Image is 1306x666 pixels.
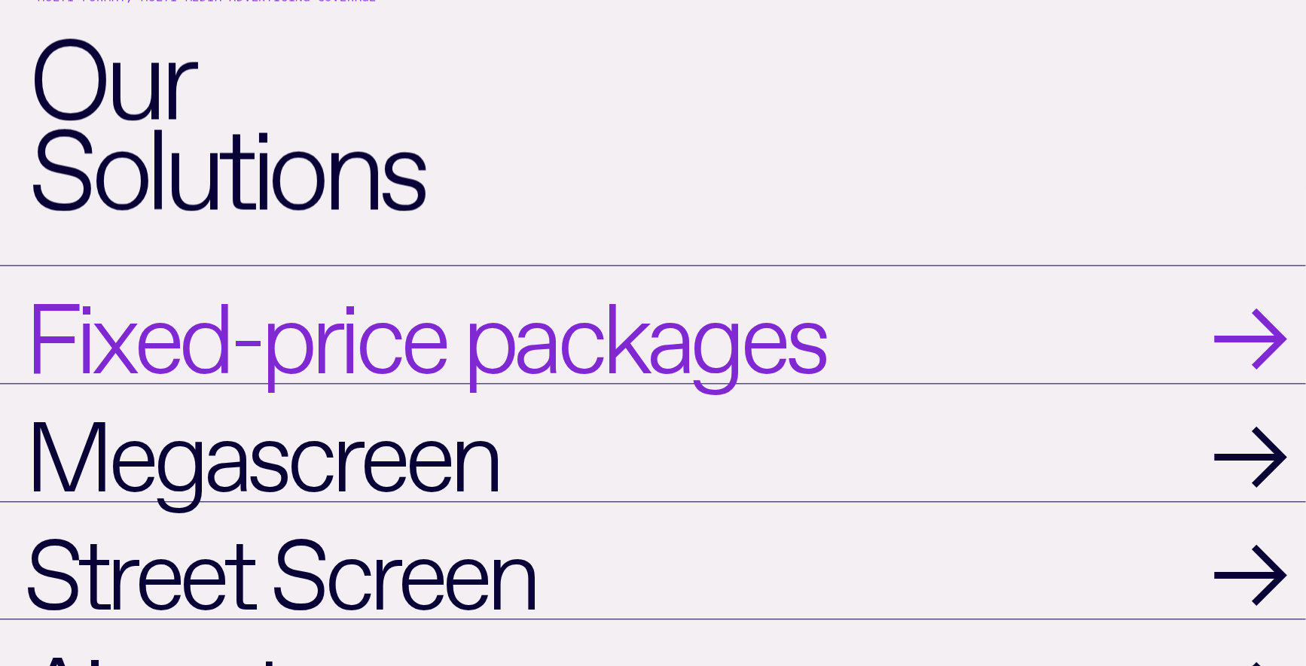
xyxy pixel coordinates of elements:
[1212,278,1282,371] span: →
[24,514,536,607] span: Street Screen
[1212,396,1282,489] span: →
[24,278,825,371] span: Fixed-price packages
[1212,514,1282,607] span: →
[24,396,499,489] span: Megascreen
